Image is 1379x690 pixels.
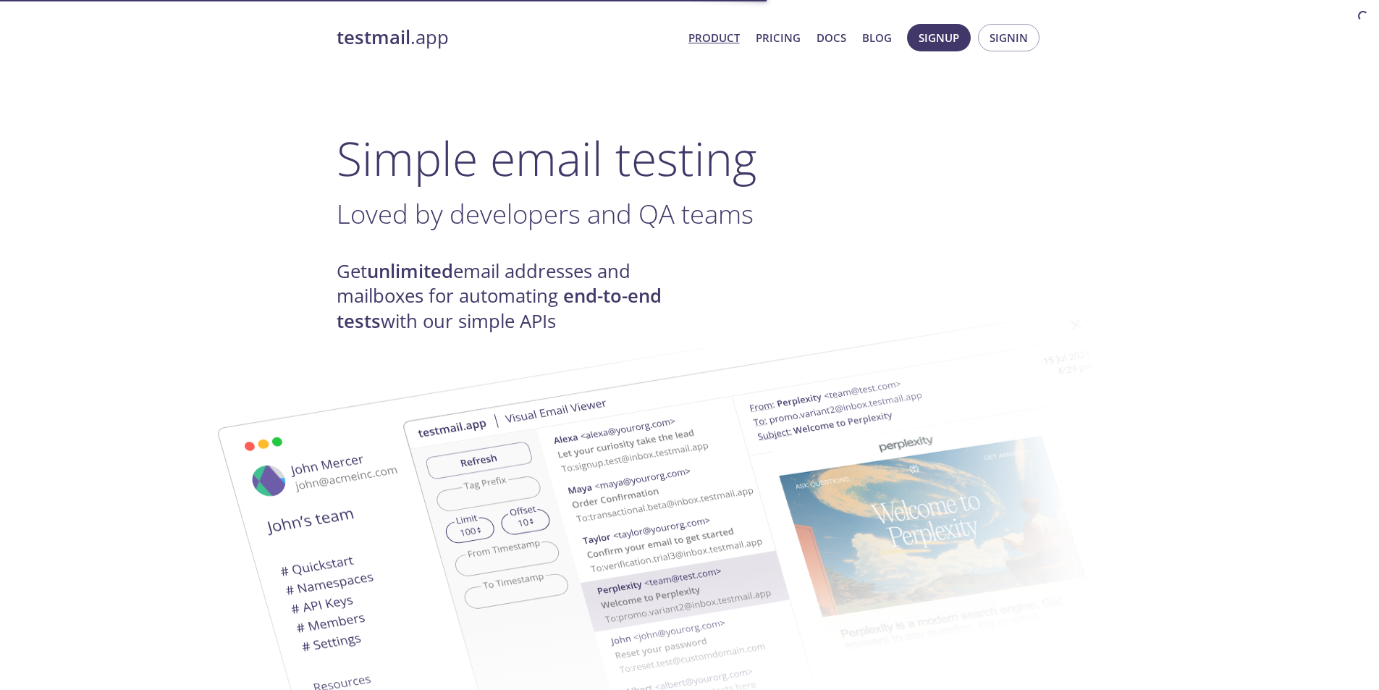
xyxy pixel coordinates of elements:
button: Signup [907,24,971,51]
h4: Get email addresses and mailboxes for automating with our simple APIs [337,259,690,334]
span: Signin [990,28,1028,47]
span: Loved by developers and QA teams [337,195,754,232]
a: Product [688,28,740,47]
strong: end-to-end tests [337,283,662,333]
a: testmail.app [337,25,677,50]
button: Signin [978,24,1039,51]
h1: Simple email testing [337,130,1043,186]
a: Pricing [756,28,801,47]
strong: unlimited [367,258,453,284]
span: Signup [919,28,959,47]
a: Docs [817,28,846,47]
strong: testmail [337,25,410,50]
a: Blog [862,28,892,47]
